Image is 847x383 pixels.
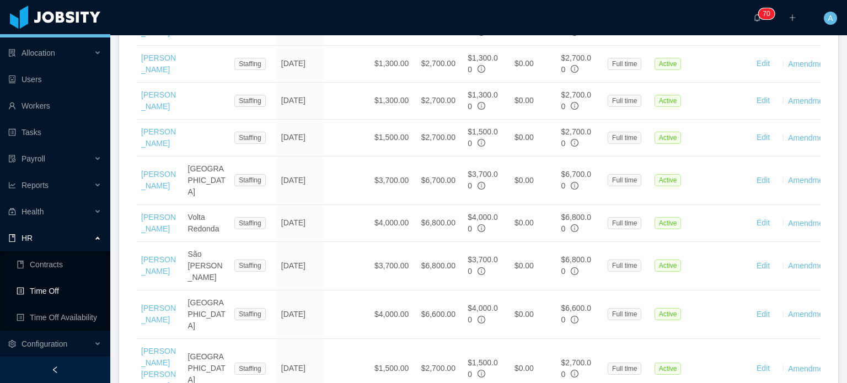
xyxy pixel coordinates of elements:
[561,358,591,379] span: $2,700.00
[757,364,770,373] a: Edit
[748,257,779,274] button: Edit
[655,363,682,375] span: Active
[277,242,324,290] td: [DATE]
[141,90,176,111] a: [PERSON_NAME]
[417,242,464,290] td: $6,800.00
[514,364,534,373] span: $0.00
[277,46,324,83] td: [DATE]
[22,339,67,348] span: Configuration
[468,213,498,233] span: $4,000.00
[141,213,176,233] a: [PERSON_NAME]
[608,260,641,272] span: Full time
[370,205,417,242] td: $4,000.00
[478,182,485,190] span: info-circle
[17,306,101,328] a: icon: profileTime Off Availability
[417,157,464,205] td: $6,700.00
[571,370,578,377] span: info-circle
[234,174,265,186] span: Staffing
[748,92,779,110] button: Edit
[184,290,230,339] td: [GEOGRAPHIC_DATA]
[234,308,265,320] span: Staffing
[370,120,417,157] td: $1,500.00
[8,95,101,117] a: icon: userWorkers
[757,96,770,105] a: Edit
[561,127,591,148] span: $2,700.00
[234,132,265,144] span: Staffing
[608,363,641,375] span: Full time
[571,65,578,73] span: info-circle
[655,308,682,320] span: Active
[468,304,498,324] span: $4,000.00
[788,176,833,185] a: Amendments
[234,95,265,107] span: Staffing
[788,96,833,105] a: Amendments
[478,65,485,73] span: info-circle
[514,218,534,227] span: $0.00
[468,17,498,37] span: $1,500.00
[561,255,591,276] span: $6,800.00
[788,261,833,270] a: Amendments
[655,58,682,70] span: Active
[8,49,16,57] i: icon: solution
[514,59,534,68] span: $0.00
[748,214,779,232] button: Edit
[514,310,534,319] span: $0.00
[277,120,324,157] td: [DATE]
[757,176,770,185] a: Edit
[828,12,833,25] span: A
[141,127,176,148] a: [PERSON_NAME]
[141,170,176,190] a: [PERSON_NAME]
[748,305,779,323] button: Edit
[608,217,641,229] span: Full time
[788,218,833,227] a: Amendments
[468,170,498,190] span: $3,700.00
[571,139,578,147] span: info-circle
[417,205,464,242] td: $6,800.00
[608,95,641,107] span: Full time
[277,205,324,242] td: [DATE]
[478,370,485,377] span: info-circle
[514,96,534,105] span: $0.00
[561,53,591,74] span: $2,700.00
[184,205,230,242] td: Volta Redonda
[763,8,766,19] p: 7
[766,8,770,19] p: 0
[22,207,44,216] span: Health
[655,174,682,186] span: Active
[370,290,417,339] td: $4,000.00
[788,310,833,319] a: Amendments
[608,174,641,186] span: Full time
[748,129,779,147] button: Edit
[478,224,485,232] span: info-circle
[277,157,324,205] td: [DATE]
[757,133,770,142] a: Edit
[571,316,578,323] span: info-circle
[514,261,534,270] span: $0.00
[757,218,770,227] a: Edit
[141,17,176,37] a: [PERSON_NAME]
[417,120,464,157] td: $2,700.00
[748,171,779,189] button: Edit
[8,68,101,90] a: icon: robotUsers
[468,53,498,74] span: $1,300.00
[748,360,779,377] button: Edit
[8,234,16,242] i: icon: book
[561,90,591,111] span: $2,700.00
[22,234,33,242] span: HR
[748,55,779,73] button: Edit
[370,83,417,120] td: $1,300.00
[757,310,770,319] a: Edit
[468,255,498,276] span: $3,700.00
[571,182,578,190] span: info-circle
[788,364,833,373] a: Amendments
[561,17,591,37] span: $2,700.00
[478,316,485,323] span: info-circle
[655,217,682,229] span: Active
[571,267,578,275] span: info-circle
[417,46,464,83] td: $2,700.00
[468,127,498,148] span: $1,500.00
[234,217,265,229] span: Staffing
[234,260,265,272] span: Staffing
[17,253,101,276] a: icon: bookContracts
[8,208,16,215] i: icon: medicine-box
